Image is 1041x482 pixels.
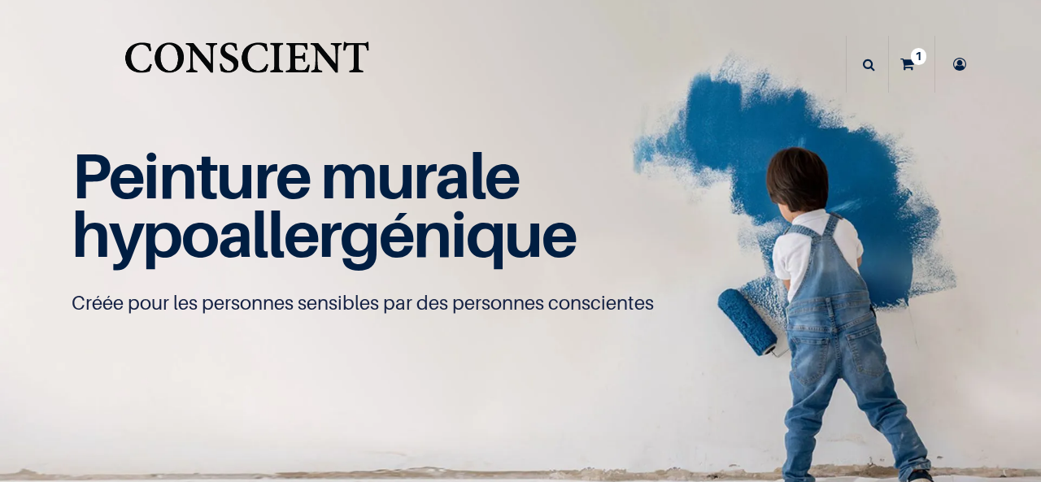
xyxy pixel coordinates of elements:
p: Créée pour les personnes sensibles par des personnes conscientes [72,290,969,316]
a: Logo of Conscient [121,33,372,97]
span: hypoallergénique [72,196,577,271]
a: 1 [889,36,934,93]
img: Conscient [121,33,372,97]
sup: 1 [911,48,926,64]
span: Peinture murale [72,137,520,213]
